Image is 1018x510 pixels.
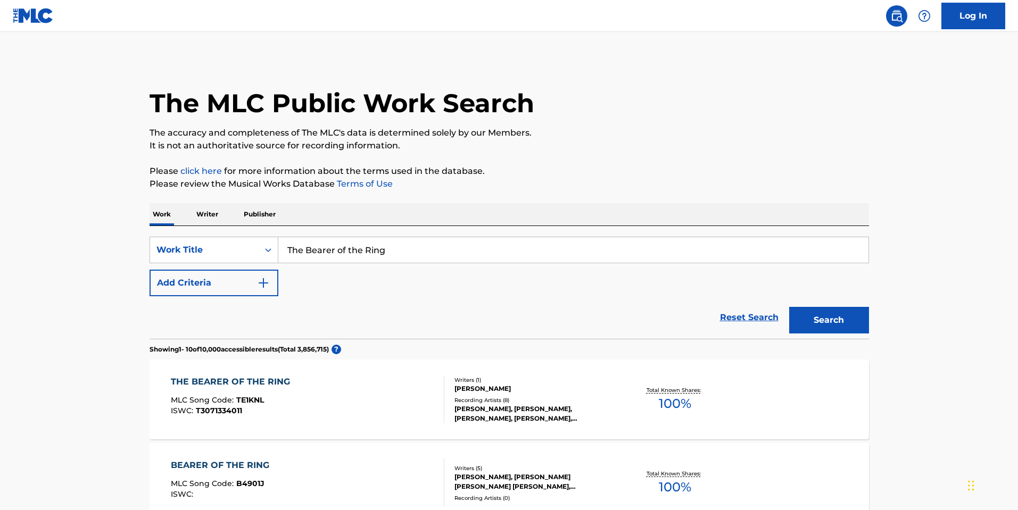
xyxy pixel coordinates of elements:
[196,406,242,415] span: T3071334011
[454,494,615,502] div: Recording Artists ( 0 )
[257,277,270,289] img: 9d2ae6d4665cec9f34b9.svg
[150,127,869,139] p: The accuracy and completeness of The MLC's data is determined solely by our Members.
[171,406,196,415] span: ISWC :
[180,166,222,176] a: click here
[659,394,691,413] span: 100 %
[715,306,784,329] a: Reset Search
[647,386,704,394] p: Total Known Shares:
[454,472,615,491] div: [PERSON_NAME], [PERSON_NAME] [PERSON_NAME] [PERSON_NAME], [PERSON_NAME]
[332,345,341,354] span: ?
[886,5,907,27] a: Public Search
[171,459,275,472] div: BEARER OF THE RING
[150,178,869,190] p: Please review the Musical Works Database
[150,139,869,152] p: It is not an authoritative source for recording information.
[13,8,54,23] img: MLC Logo
[789,307,869,333] button: Search
[193,203,221,225] p: Writer
[150,87,534,119] h1: The MLC Public Work Search
[171,479,236,488] span: MLC Song Code :
[150,237,869,339] form: Search Form
[454,396,615,404] div: Recording Artists ( 8 )
[236,479,264,488] span: B4901J
[241,203,279,225] p: Publisher
[918,10,931,22] img: help
[150,165,869,178] p: Please for more information about the terms used in the database.
[890,10,903,22] img: search
[171,489,196,499] span: ISWC :
[236,395,264,405] span: TE1KNL
[659,478,691,497] span: 100 %
[150,345,329,354] p: Showing 1 - 10 of 10,000 accessible results (Total 3,856,715 )
[454,376,615,384] div: Writers ( 1 )
[150,270,278,296] button: Add Criteria
[647,470,704,478] p: Total Known Shares:
[941,3,1005,29] a: Log In
[335,179,393,189] a: Terms of Use
[171,375,295,388] div: THE BEARER OF THE RING
[454,384,615,394] div: [PERSON_NAME]
[150,203,174,225] p: Work
[454,464,615,472] div: Writers ( 5 )
[171,395,236,405] span: MLC Song Code :
[150,359,869,439] a: THE BEARER OF THE RINGMLC Song Code:TE1KNLISWC:T3071334011Writers (1)[PERSON_NAME]Recording Artis...
[454,404,615,423] div: [PERSON_NAME], [PERSON_NAME], [PERSON_NAME], [PERSON_NAME], [PERSON_NAME]
[914,5,935,27] div: Help
[965,459,1018,510] iframe: Chat Widget
[968,470,974,501] div: Drag
[156,244,252,256] div: Work Title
